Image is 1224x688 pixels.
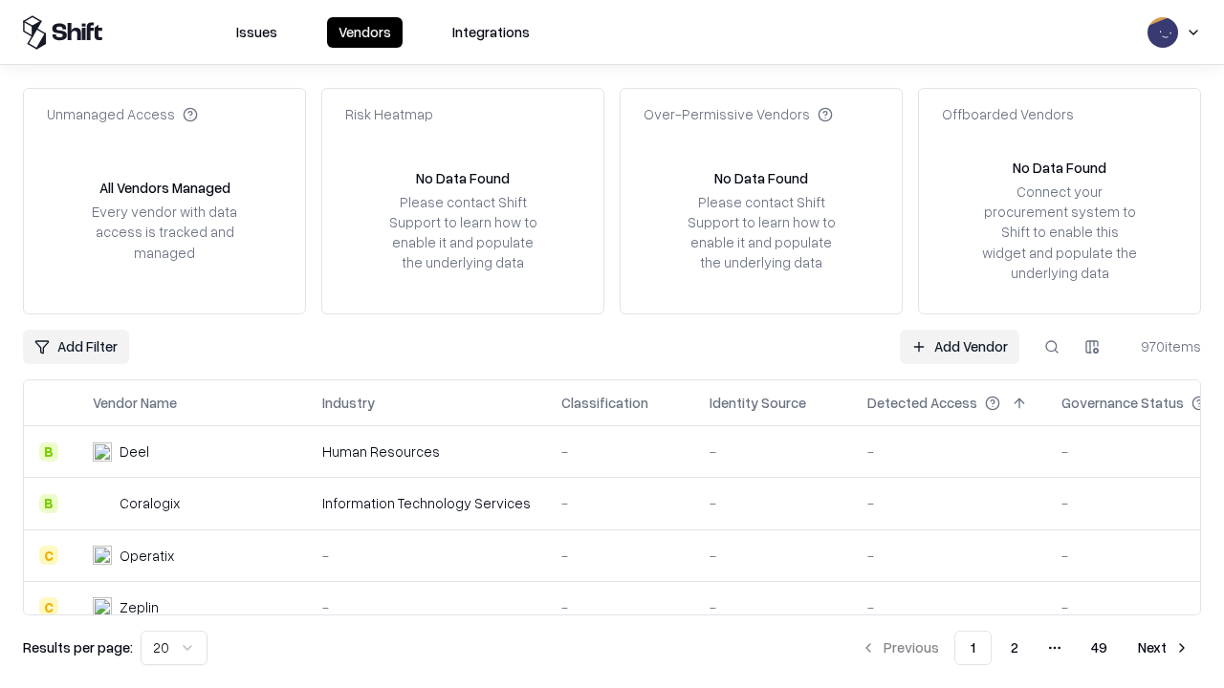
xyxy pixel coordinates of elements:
div: Industry [322,393,375,413]
div: No Data Found [416,168,510,188]
div: - [561,597,679,617]
div: Offboarded Vendors [942,104,1074,124]
div: Coralogix [120,493,180,513]
nav: pagination [849,631,1201,665]
div: Classification [561,393,648,413]
div: B [39,442,58,462]
button: Next [1126,631,1201,665]
img: Deel [93,442,112,462]
div: - [710,493,837,513]
div: 970 items [1125,336,1201,356]
div: Over-Permissive Vendors [644,104,833,124]
button: 49 [1076,631,1123,665]
div: - [867,546,1031,566]
div: - [322,597,531,617]
div: Zeplin [120,597,159,617]
img: Coralogix [93,494,112,513]
p: Results per page: [23,637,133,657]
div: Operatix [120,546,174,566]
div: Governance Status [1061,393,1184,413]
div: Human Resources [322,441,531,462]
div: Risk Heatmap [345,104,433,124]
div: B [39,494,58,513]
div: - [710,546,837,566]
div: Every vendor with data access is tracked and managed [85,202,244,262]
div: Information Technology Services [322,493,531,513]
div: - [561,441,679,462]
div: Unmanaged Access [47,104,198,124]
button: Issues [225,17,289,48]
div: All Vendors Managed [99,178,230,198]
div: Connect your procurement system to Shift to enable this widget and populate the underlying data [980,182,1139,283]
div: - [710,441,837,462]
button: Vendors [327,17,403,48]
div: - [867,493,1031,513]
div: Deel [120,441,149,462]
button: Add Filter [23,330,129,364]
div: Please contact Shift Support to learn how to enable it and populate the underlying data [682,192,841,273]
div: - [867,597,1031,617]
div: - [710,597,837,617]
button: 2 [995,631,1034,665]
a: Add Vendor [900,330,1019,364]
div: C [39,546,58,565]
div: Detected Access [867,393,977,413]
div: - [561,493,679,513]
button: 1 [954,631,992,665]
img: Zeplin [93,597,112,616]
div: - [561,546,679,566]
div: No Data Found [1013,158,1106,178]
div: Vendor Name [93,393,177,413]
div: Please contact Shift Support to learn how to enable it and populate the underlying data [383,192,542,273]
button: Integrations [441,17,541,48]
div: C [39,597,58,616]
div: Identity Source [710,393,806,413]
div: - [867,441,1031,462]
div: No Data Found [714,168,808,188]
div: - [322,546,531,566]
img: Operatix [93,546,112,565]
